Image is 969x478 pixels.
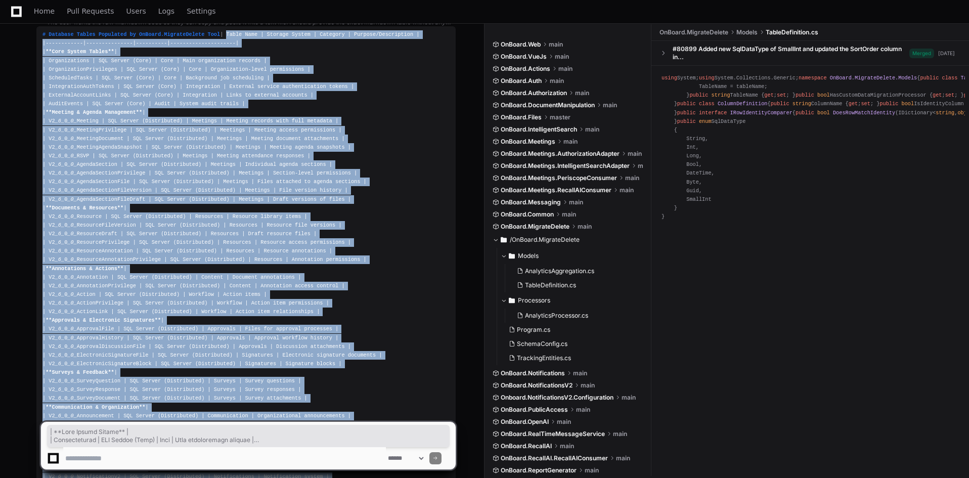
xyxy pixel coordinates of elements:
[677,118,696,124] span: public
[920,75,939,81] span: public
[849,101,858,107] span: get
[509,250,515,262] svg: Directory
[46,49,114,55] span: **Core System Tables**
[718,101,768,107] span: ColumnDefinition
[67,179,76,185] span: _0_
[501,198,561,206] span: OnBoard.Messaging
[730,110,792,116] span: IRowIdentityComparer
[817,92,830,98] span: bool
[501,101,595,109] span: OnBoard.DocumentManipulation
[126,8,146,14] span: Users
[55,256,64,263] span: _6_
[830,75,917,81] span: OnBoard.MigrateDelete.Models
[622,394,636,402] span: main
[517,340,567,348] span: SchemaConfig.cs
[562,210,576,219] span: main
[689,92,708,98] span: public
[55,179,64,185] span: _6_
[638,162,644,170] span: main
[67,196,76,202] span: _0_
[699,110,727,116] span: interface
[501,150,620,158] span: OnBoard.Meetings.AuthorizationAdapter
[67,256,76,263] span: _0_
[67,127,76,133] span: _0_
[879,101,898,107] span: public
[513,278,638,292] button: TableDefinition.cs
[55,395,64,401] span: _6_
[501,162,630,170] span: OnBoard.Meetings.IntelligentSearchAdapter
[158,8,174,14] span: Logs
[909,49,934,58] span: Merged
[677,101,696,107] span: public
[517,326,550,334] span: Program.cs
[55,144,64,150] span: _6_
[736,28,758,36] span: Models
[67,395,76,401] span: _0_
[55,378,64,384] span: _6_
[501,174,617,182] span: OnBoard.Meetings.PeriscopeConsumer
[55,118,64,124] span: _6_
[55,187,64,193] span: _6_
[796,92,814,98] span: public
[55,153,64,159] span: _6_
[558,65,572,73] span: main
[518,296,550,305] span: Processors
[699,101,715,107] span: class
[46,109,142,115] span: **Meeting & Agenda Management**
[46,266,123,272] span: **Annotations & Actions**
[662,74,959,221] div: System; System.Collections.Generic; { { { TableName = tableName; } TableName { ; ; } HasCustomDat...
[625,174,639,182] span: main
[55,248,64,254] span: _6_
[833,110,895,116] span: DoesRowMatchIdentity
[578,223,592,231] span: main
[55,300,64,306] span: _6_
[902,101,914,107] span: bool
[569,198,583,206] span: main
[585,125,599,134] span: main
[55,127,64,133] span: _6_
[55,170,64,176] span: _6_
[501,248,644,264] button: Models
[67,378,76,384] span: _0_
[67,231,76,237] span: _0_
[67,274,76,280] span: _0_
[501,113,542,121] span: OnBoard.Files
[581,381,595,389] span: main
[55,343,64,350] span: _6_
[817,110,830,116] span: bool
[505,351,638,365] button: TrackingEntities.cs
[55,326,64,332] span: _6_
[501,292,644,309] button: Processors
[42,31,220,37] span: # Database Tables Populated by OnBoard.MigrateDelete Tool
[34,8,55,14] span: Home
[55,309,64,315] span: _6_
[55,222,64,228] span: _6_
[67,326,76,332] span: _0_
[67,386,76,393] span: _0_
[501,210,554,219] span: OnBoard.Common
[67,187,76,193] span: _0_
[55,239,64,245] span: _6_
[55,196,64,202] span: _6_
[67,335,76,341] span: _0_
[513,264,638,278] button: AnalyticsAggregation.cs
[525,281,576,289] span: TableDefinition.cs
[501,394,613,402] span: Onboard.NotificationsV2.Configuration
[620,186,634,194] span: main
[563,138,578,146] span: main
[67,222,76,228] span: _0_
[67,239,76,245] span: _0_
[67,300,76,306] span: _0_
[55,291,64,297] span: _6_
[501,369,565,377] span: OnBoard.Notifications
[662,75,677,81] span: using
[67,161,76,167] span: _0_
[55,161,64,167] span: _6_
[764,92,773,98] span: get
[501,77,542,85] span: OnBoard.Auth
[187,8,215,14] span: Settings
[712,92,730,98] span: string
[46,205,123,211] span: **Documents & Resources**
[799,75,826,81] span: namespace
[525,267,594,275] span: AnalyticsAggregation.cs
